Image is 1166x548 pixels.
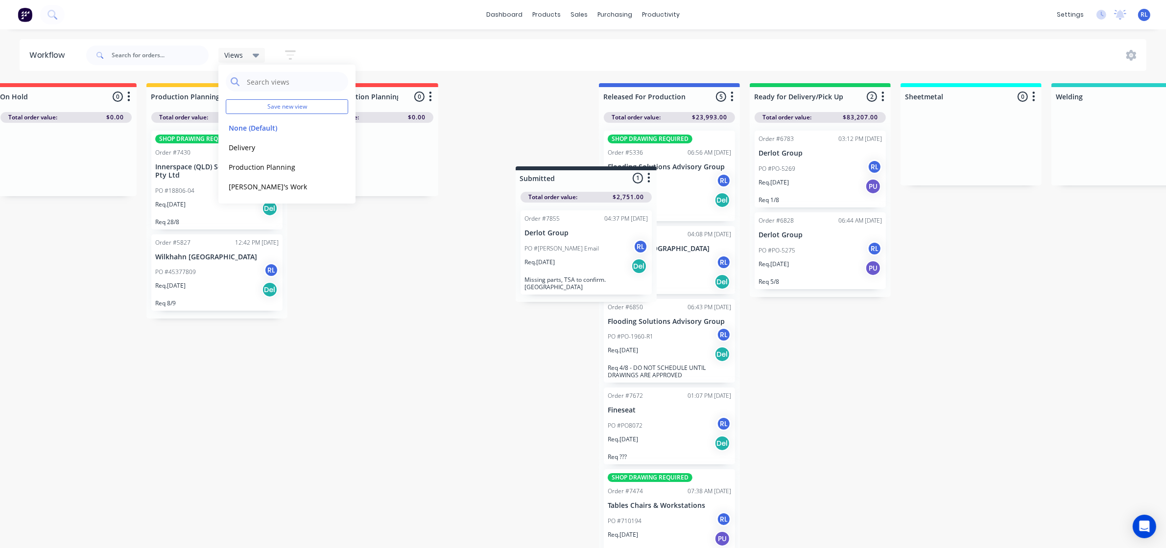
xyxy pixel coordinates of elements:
span: 5 [716,91,726,102]
span: Views [224,50,243,60]
span: 0 [414,91,425,102]
button: Save new view [226,99,348,114]
img: Factory [18,7,32,22]
span: Total order value: [8,113,57,122]
span: Total order value: [762,113,811,122]
div: products [527,7,566,22]
div: Open Intercom Messenger [1133,515,1156,538]
input: Enter column name… [151,91,247,102]
span: Total order value: [159,113,208,122]
div: sales [566,7,593,22]
button: [PERSON_NAME]'s Work [226,181,330,192]
button: Delivery [226,142,330,153]
span: $0.00 [106,113,124,122]
span: 0 [113,91,123,102]
button: Production Planning [226,161,330,173]
input: Enter column name… [1056,91,1152,102]
input: Search views [246,72,343,91]
span: Total order value: [612,113,661,122]
div: settings [1052,7,1089,22]
span: 0 [1018,91,1028,102]
div: purchasing [593,7,637,22]
span: $23,993.00 [692,113,727,122]
div: productivity [637,7,685,22]
div: Workflow [29,49,70,61]
input: Search for orders... [112,46,209,65]
input: Enter column name… [754,91,851,102]
span: 2 [867,91,877,102]
input: Enter column name… [603,91,700,102]
input: Enter column name… [905,91,1001,102]
button: None (Default) [226,122,330,134]
span: RL [1141,10,1148,19]
a: dashboard [481,7,527,22]
span: $83,207.00 [843,113,878,122]
span: $0.00 [408,113,426,122]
